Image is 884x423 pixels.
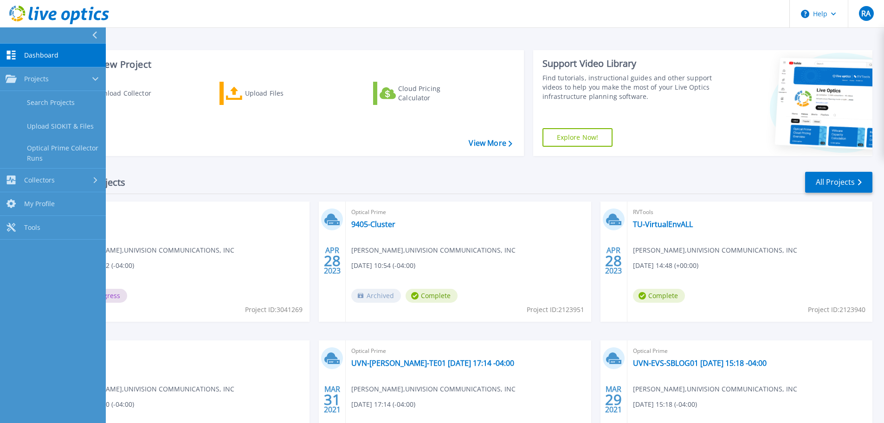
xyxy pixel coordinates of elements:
span: Optical Prime [351,346,585,356]
span: 28 [324,257,341,265]
a: Cloud Pricing Calculator [373,82,477,105]
span: [PERSON_NAME] , UNIVISION COMMUNICATIONS, INC [70,384,234,394]
div: Download Collector [90,84,164,103]
div: MAR 2021 [323,383,341,416]
span: Optical Prime [633,346,867,356]
span: Archived [351,289,401,303]
span: 29 [605,396,622,403]
a: View More [469,139,512,148]
a: Explore Now! [542,128,613,147]
div: APR 2023 [605,244,622,278]
span: My Profile [24,200,55,208]
span: Optical Prime [70,346,304,356]
span: [PERSON_NAME] , UNIVISION COMMUNICATIONS, INC [70,245,234,255]
span: RVTools [633,207,867,217]
span: Project ID: 2123951 [527,305,584,315]
span: [PERSON_NAME] , UNIVISION COMMUNICATIONS, INC [633,245,797,255]
a: 9405-Cluster [351,220,395,229]
a: Download Collector [66,82,169,105]
div: Find tutorials, instructional guides and other support videos to help you make the most of your L... [542,73,716,101]
span: [DATE] 10:54 (-04:00) [351,260,415,271]
span: Dashboard [24,51,58,59]
h3: Start a New Project [66,59,512,70]
span: Projects [24,75,49,83]
span: Optical Prime [351,207,585,217]
span: [PERSON_NAME] , UNIVISION COMMUNICATIONS, INC [351,245,516,255]
span: [PERSON_NAME] , UNIVISION COMMUNICATIONS, INC [351,384,516,394]
span: Tools [24,223,40,232]
a: UVN-EVS-SBLOG01 [DATE] 15:18 -04:00 [633,358,767,368]
span: Project ID: 3041269 [245,305,303,315]
span: RA [861,10,871,17]
span: Collectors [24,176,55,184]
span: Optical Prime [70,207,304,217]
div: Upload Files [245,84,319,103]
span: Complete [633,289,685,303]
a: UVN-[PERSON_NAME]-TE01 [DATE] 17:14 -04:00 [351,358,514,368]
a: All Projects [805,172,872,193]
span: [DATE] 15:18 (-04:00) [633,399,697,410]
span: Project ID: 2123940 [808,305,865,315]
div: APR 2023 [323,244,341,278]
div: MAR 2021 [605,383,622,416]
div: Support Video Library [542,58,716,70]
span: [PERSON_NAME] , UNIVISION COMMUNICATIONS, INC [633,384,797,394]
span: Complete [406,289,458,303]
span: [DATE] 17:14 (-04:00) [351,399,415,410]
span: 31 [324,396,341,403]
span: [DATE] 14:48 (+00:00) [633,260,698,271]
a: TU-VirtualEnvALL [633,220,693,229]
a: Upload Files [219,82,323,105]
div: Cloud Pricing Calculator [398,84,472,103]
span: 28 [605,257,622,265]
